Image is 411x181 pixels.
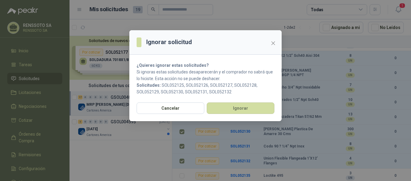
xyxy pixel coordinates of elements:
[271,41,276,46] span: close
[137,83,161,88] b: Solicitudes:
[268,38,278,48] button: Close
[137,63,209,68] strong: ¿Quieres ignorar estas solicitudes?
[146,37,192,47] h3: Ignorar solicitud
[137,69,274,82] p: Si ignoras estas solicitudes desaparecerán y el comprador no sabrá que lo hiciste. Esta acción no...
[137,82,274,95] p: SOL052125, SOL052126, SOL052127, SOL052128, SOL052129, SOL052130, SOL052131, SOL052132
[207,102,274,114] button: Ignorar
[137,102,204,114] button: Cancelar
